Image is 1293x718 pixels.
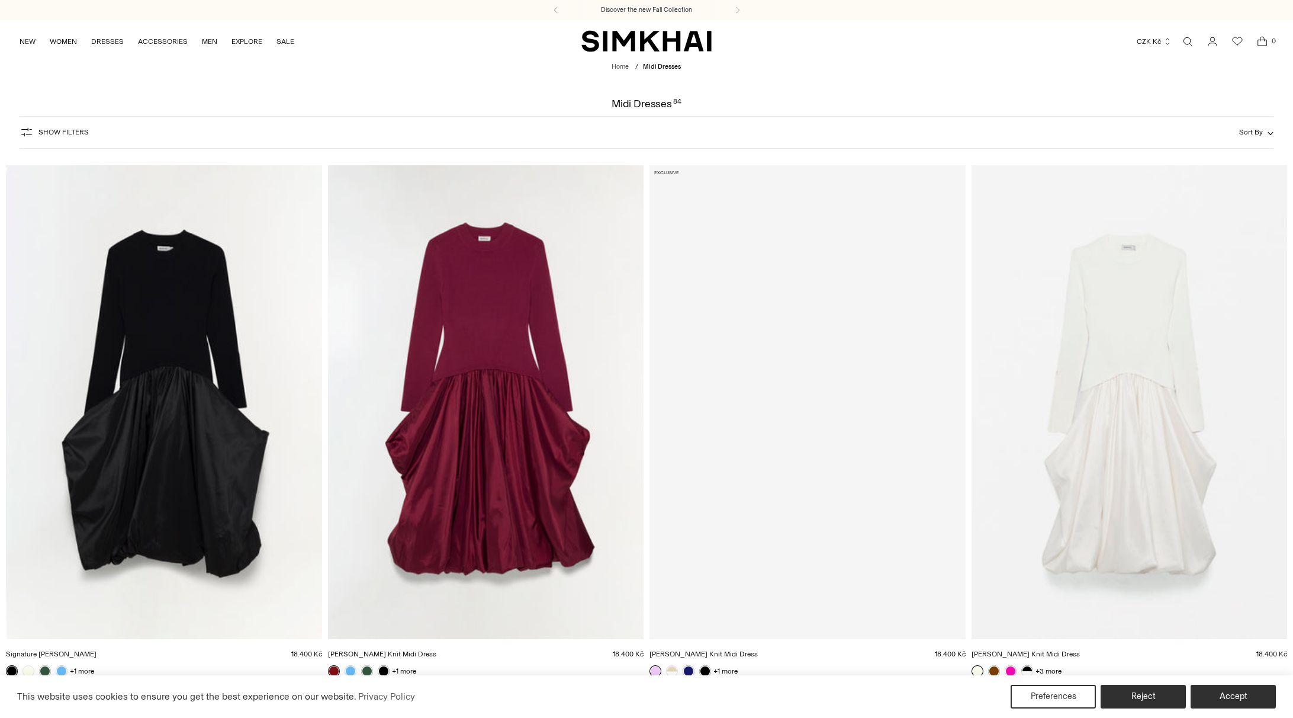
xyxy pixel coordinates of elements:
span: This website uses cookies to ensure you get the best experience on our website. [17,691,356,702]
button: Sort By [1239,126,1273,139]
a: +1 more [713,663,738,679]
a: DRESSES [91,28,124,55]
a: EXPLORE [231,28,262,55]
a: SIMKHAI [581,30,712,53]
a: Wishlist [1226,30,1249,53]
button: Accept [1191,685,1276,709]
a: Kenlie Taffeta Knit Midi Dress [649,165,966,639]
span: 18.400 Kč [935,650,966,658]
span: Midi Dresses [643,63,681,70]
a: Privacy Policy (opens in a new tab) [356,688,417,706]
a: [PERSON_NAME] Knit Midi Dress [649,650,758,658]
a: Signature Kenlie Dress [6,165,322,639]
a: Signature [PERSON_NAME] [6,650,97,658]
span: Show Filters [38,128,89,136]
a: Home [612,63,629,70]
button: Reject [1101,685,1186,709]
a: +1 more [392,663,416,679]
div: 84 [673,98,681,109]
span: 18.400 Kč [1256,650,1287,658]
span: Sort By [1239,128,1263,136]
a: Discover the new Fall Collection [601,5,692,15]
button: Preferences [1011,685,1096,709]
a: +1 more [70,663,94,679]
a: Kenlie Taffeta Knit Midi Dress [972,165,1288,639]
a: [PERSON_NAME] Knit Midi Dress [972,650,1080,658]
a: MEN [202,28,217,55]
span: 0 [1268,36,1279,46]
a: ACCESSORIES [138,28,188,55]
a: NEW [20,28,36,55]
a: Open cart modal [1250,30,1274,53]
span: 18.400 Kč [613,650,644,658]
span: 18.400 Kč [291,650,322,658]
a: Kenlie Taffeta Knit Midi Dress [328,165,644,639]
h1: Midi Dresses [612,98,681,109]
a: WOMEN [50,28,77,55]
div: / [635,62,638,72]
a: SALE [276,28,294,55]
a: Go to the account page [1201,30,1224,53]
nav: breadcrumbs [612,62,681,72]
a: +3 more [1035,663,1062,679]
button: Show Filters [20,123,89,142]
a: [PERSON_NAME] Knit Midi Dress [328,650,436,658]
button: CZK Kč [1137,28,1172,55]
a: Open search modal [1176,30,1199,53]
